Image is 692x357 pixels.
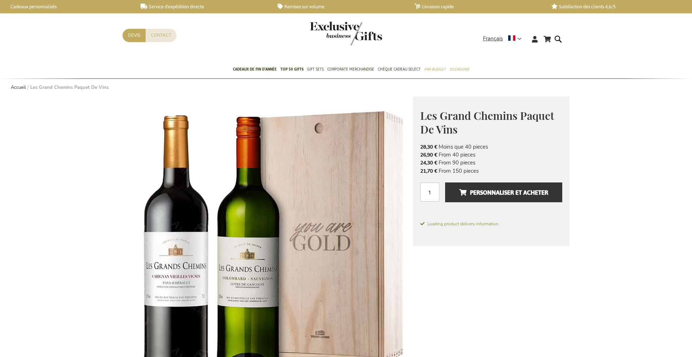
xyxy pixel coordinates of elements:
a: Service d'expédition directe [141,4,266,10]
a: Satisfaction des clients 4,6/5 [551,4,677,10]
strong: Les Grand Chemins Paquet De Vins [30,84,108,91]
span: 28,30 € [420,144,437,150]
span: Français [483,35,503,43]
span: Chèque Cadeau Select [378,65,421,73]
span: Corporate Merchandise [327,65,374,73]
a: Accueil [11,84,26,91]
li: From 150 pieces [420,167,562,175]
a: Remises sur volume [278,4,403,10]
span: Les Grand Chemins Paquet De Vins [420,108,554,137]
span: 26,90 € [420,152,437,158]
span: 24,30 € [420,159,437,166]
a: Contact [146,29,177,42]
span: TOP 50 Gifts [280,65,303,73]
a: Cadeaux personnalisés [4,4,129,10]
span: Par budget [424,65,446,73]
input: Qté [420,182,439,202]
img: Exclusive Business gifts logo [310,22,382,45]
span: Loading product delivery information. [420,221,562,227]
a: Devis [123,29,146,42]
li: From 40 pieces [420,151,562,159]
span: 21,70 € [420,168,437,175]
a: Livraison rapide [414,4,540,10]
span: Cadeaux de fin d’année [233,65,277,73]
li: From 90 pieces [420,159,562,167]
a: store logo [310,22,346,45]
span: Personnaliser et acheter [459,187,548,198]
button: Personnaliser et acheter [445,182,562,202]
span: Gift Sets [307,65,324,73]
div: Français [483,35,526,43]
li: Moins que 40 pieces [420,143,562,151]
span: Occasions [449,65,469,73]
